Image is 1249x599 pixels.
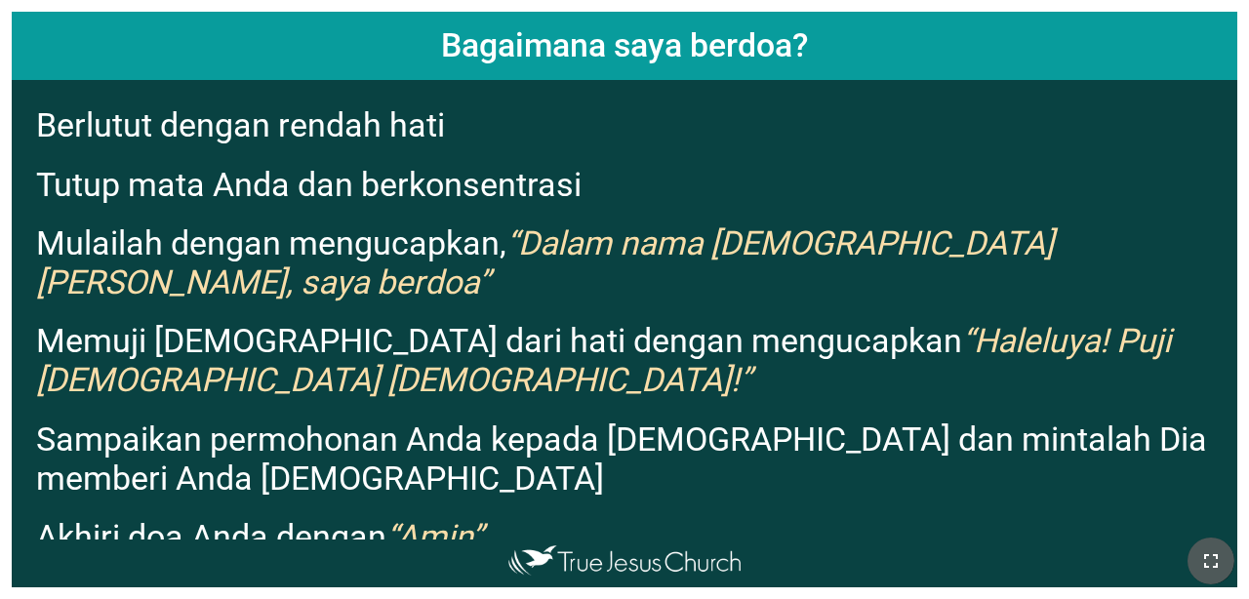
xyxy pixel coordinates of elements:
em: “Haleluya! Puji [DEMOGRAPHIC_DATA] [DEMOGRAPHIC_DATA]!” [36,321,1171,399]
p: Berlutut dengan rendah hati [36,105,1226,144]
p: Memuji [DEMOGRAPHIC_DATA] dari hati dengan mengucapkan [36,321,1226,399]
p: Sampaikan permohonan Anda kepada [DEMOGRAPHIC_DATA] dan mintalah Dia memberi Anda [DEMOGRAPHIC_DATA] [36,419,1226,498]
em: “Amin” [386,517,483,556]
h1: Bagaimana saya berdoa? [12,12,1237,80]
p: Akhiri doa Anda dengan [36,517,1226,556]
p: Tutup mata Anda dan berkonsentrasi [36,165,1226,204]
em: “Dalam nama [DEMOGRAPHIC_DATA] [PERSON_NAME], saya berdoa” [36,223,1054,301]
p: Mulailah dengan mengucapkan, [36,223,1226,301]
